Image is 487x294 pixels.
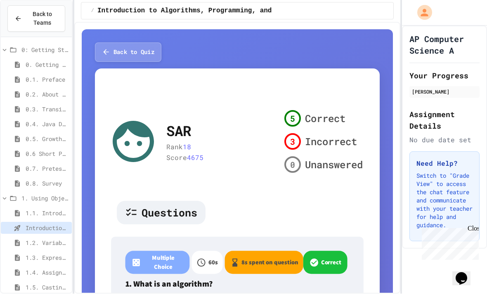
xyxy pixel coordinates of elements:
[26,209,69,218] span: 1.1. Introduction to Algorithms, Programming, and Compilers
[409,109,480,132] h2: Assignment Details
[305,111,345,126] span: Correct
[26,224,69,233] span: Introduction to Algorithms, Programming, and Compilers
[409,3,434,22] div: My Account
[26,254,69,262] span: 1.3. Expressions and Output [New]
[21,46,69,54] span: 0: Getting Started
[416,172,473,230] p: Switch to "Grade View" to access the chat feature and communicate with your teacher for help and ...
[26,283,69,292] span: 1.5. Casting and Ranges of Values
[3,3,57,52] div: Chat with us now!Close
[183,143,191,151] span: 18
[26,120,69,129] span: 0.4. Java Development Environments
[26,179,69,188] span: 0.8. Survey
[26,75,69,84] span: 0.1. Preface
[97,6,311,16] span: Introduction to Algorithms, Programming, and Compilers
[26,239,69,247] span: 1.2. Variables and Data Types
[409,70,480,82] h2: Your Progress
[21,194,69,203] span: 1. Using Objects and Methods
[27,10,58,28] span: Back to Teams
[284,157,301,173] div: 0
[187,153,203,162] span: 4675
[166,120,191,141] div: SAR
[305,158,363,172] span: Unanswered
[91,8,94,14] span: /
[26,135,69,143] span: 0.5. Growth Mindset and Pair Programming
[26,105,69,114] span: 0.3. Transitioning from AP CSP to AP CSA
[26,150,69,158] span: 0.6 Short PD Pretest
[166,153,187,162] span: Score
[26,61,69,69] span: 0. Getting Started
[125,278,349,290] p: 1. What is an algorithm?
[241,258,298,267] p: 8 s spent on question
[26,268,69,277] span: 1.4. Assignment and Input
[409,33,480,56] h1: AP Computer Science A
[208,258,218,267] p: 60 s
[166,143,183,151] span: Rank
[418,225,479,260] iframe: chat widget
[95,43,161,62] button: Back to Quiz
[143,254,183,272] p: Multiple Choice
[305,134,357,149] span: Incorrect
[26,165,69,173] span: 0.7. Pretest for the AP CSA Exam
[26,90,69,99] span: 0.2. About the AP CSA Exam
[412,88,477,96] div: [PERSON_NAME]
[284,134,301,150] div: 3
[284,111,301,127] div: 5
[321,258,341,267] p: Correct
[142,205,197,221] span: Questions
[409,135,480,145] div: No due date set
[416,159,473,169] h3: Need Help?
[7,6,65,32] button: Back to Teams
[452,261,479,286] iframe: chat widget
